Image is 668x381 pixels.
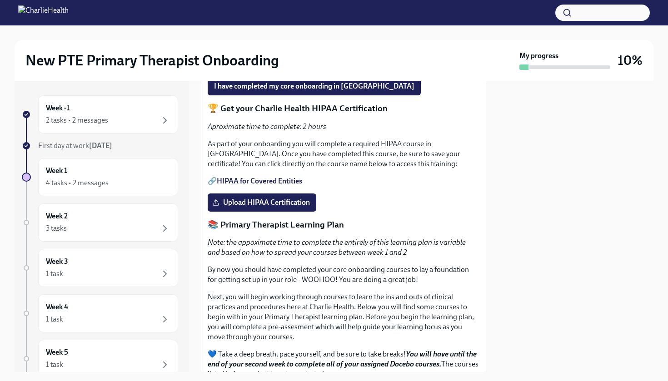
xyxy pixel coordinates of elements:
[208,349,479,379] p: 💙 Take a deep breath, pace yourself, and be sure to take breaks! The courses listed below are jus...
[46,166,67,176] h6: Week 1
[22,141,178,151] a: First day at work[DATE]
[46,103,70,113] h6: Week -1
[89,141,112,150] strong: [DATE]
[22,203,178,242] a: Week 23 tasks
[618,52,643,69] h3: 10%
[22,294,178,332] a: Week 41 task
[519,51,558,61] strong: My progress
[46,257,68,267] h6: Week 3
[208,176,479,186] p: 🔗
[38,141,112,150] span: First day at work
[208,193,316,212] label: Upload HIPAA Certification
[22,249,178,287] a: Week 31 task
[46,360,63,370] div: 1 task
[217,177,302,185] a: HIPAA for Covered Entities
[46,211,68,221] h6: Week 2
[208,238,466,257] em: Note: the appoximate time to complete the entirely of this learning plan is variable and based on...
[22,340,178,378] a: Week 51 task
[208,103,479,114] p: 🏆 Get your Charlie Health HIPAA Certification
[46,347,68,357] h6: Week 5
[208,122,326,131] em: Aproximate time to complete: 2 hours
[22,158,178,196] a: Week 14 tasks • 2 messages
[46,302,68,312] h6: Week 4
[46,223,67,233] div: 3 tasks
[46,178,109,188] div: 4 tasks • 2 messages
[214,198,310,207] span: Upload HIPAA Certification
[46,269,63,279] div: 1 task
[208,219,479,231] p: 📚 Primary Therapist Learning Plan
[208,77,421,95] button: I have completed my core onboarding in [GEOGRAPHIC_DATA]
[18,5,69,20] img: CharlieHealth
[208,139,479,169] p: As part of your onboarding you will complete a required HIPAA course in [GEOGRAPHIC_DATA]. Once y...
[22,95,178,134] a: Week -12 tasks • 2 messages
[208,292,479,342] p: Next, you will begin working through courses to learn the ins and outs of clinical practices and ...
[46,314,63,324] div: 1 task
[25,51,279,69] h2: New PTE Primary Therapist Onboarding
[208,265,479,285] p: By now you should have completed your core onboarding courses to lay a foundation for getting set...
[46,115,108,125] div: 2 tasks • 2 messages
[214,82,414,91] span: I have completed my core onboarding in [GEOGRAPHIC_DATA]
